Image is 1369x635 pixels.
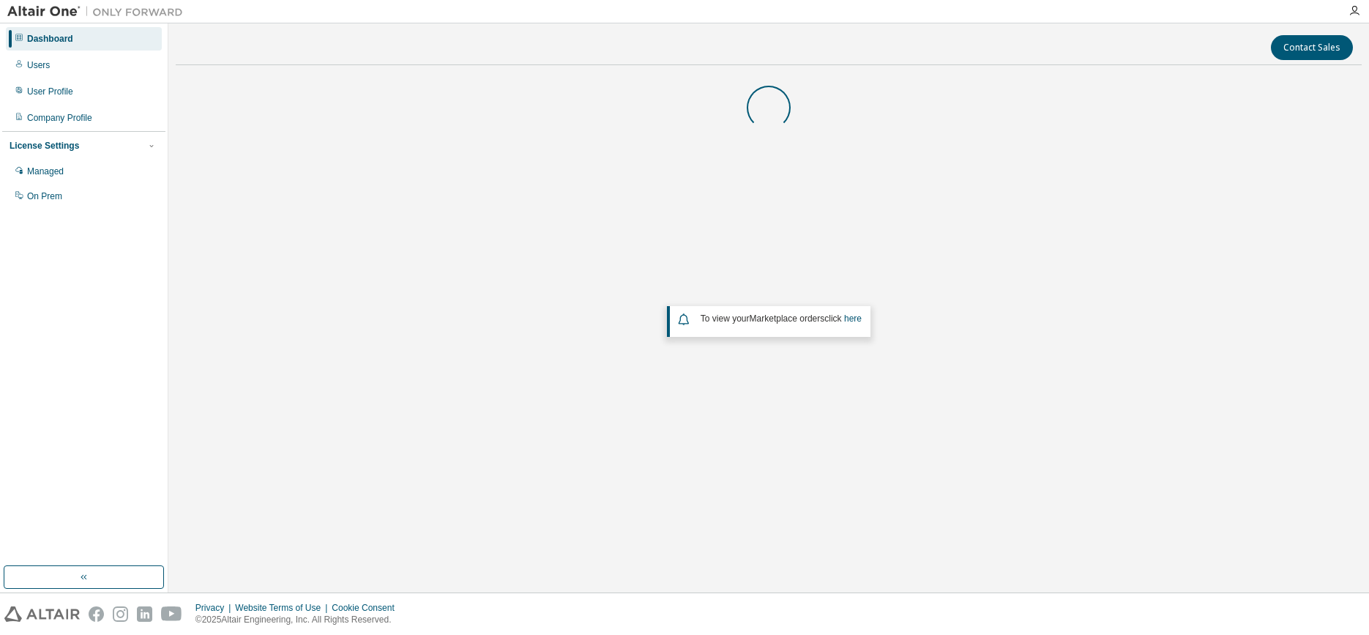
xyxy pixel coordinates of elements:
[27,112,92,124] div: Company Profile
[89,606,104,622] img: facebook.svg
[844,313,862,324] a: here
[235,602,332,614] div: Website Terms of Use
[27,86,73,97] div: User Profile
[195,602,235,614] div: Privacy
[750,313,825,324] em: Marketplace orders
[27,190,62,202] div: On Prem
[701,313,862,324] span: To view your click
[161,606,182,622] img: youtube.svg
[10,140,79,152] div: License Settings
[137,606,152,622] img: linkedin.svg
[27,33,73,45] div: Dashboard
[27,166,64,177] div: Managed
[1271,35,1353,60] button: Contact Sales
[4,606,80,622] img: altair_logo.svg
[332,602,403,614] div: Cookie Consent
[7,4,190,19] img: Altair One
[195,614,403,626] p: © 2025 Altair Engineering, Inc. All Rights Reserved.
[27,59,50,71] div: Users
[113,606,128,622] img: instagram.svg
